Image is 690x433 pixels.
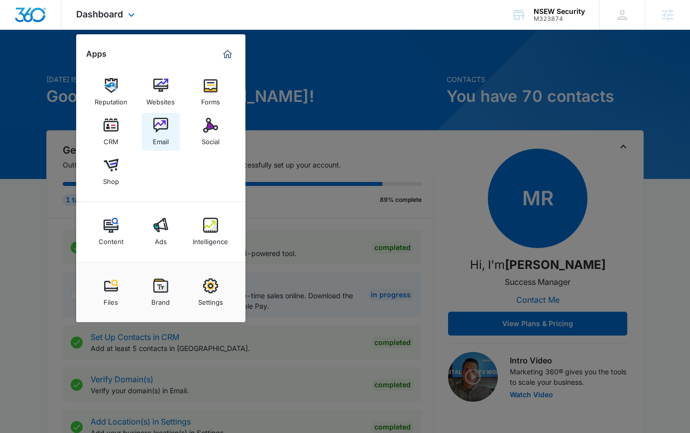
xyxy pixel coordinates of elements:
[155,233,167,246] div: Ads
[104,293,118,306] div: Files
[220,46,235,62] a: Marketing 360® Dashboard
[201,93,220,106] div: Forms
[92,213,130,251] a: Content
[92,153,130,190] a: Shop
[86,49,107,59] h2: Apps
[198,293,223,306] div: Settings
[76,9,123,19] span: Dashboard
[92,113,130,151] a: CRM
[151,293,170,306] div: Brand
[193,233,228,246] div: Intelligence
[92,273,130,311] a: Files
[142,213,180,251] a: Ads
[534,7,585,15] div: account name
[202,133,220,146] div: Social
[153,133,169,146] div: Email
[142,113,180,151] a: Email
[92,73,130,111] a: Reputation
[192,73,230,111] a: Forms
[95,93,127,106] div: Reputation
[192,113,230,151] a: Social
[99,233,123,246] div: Content
[534,15,585,22] div: account id
[192,213,230,251] a: Intelligence
[146,93,175,106] div: Websites
[104,133,118,146] div: CRM
[142,273,180,311] a: Brand
[142,73,180,111] a: Websites
[103,173,119,185] div: Shop
[192,273,230,311] a: Settings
